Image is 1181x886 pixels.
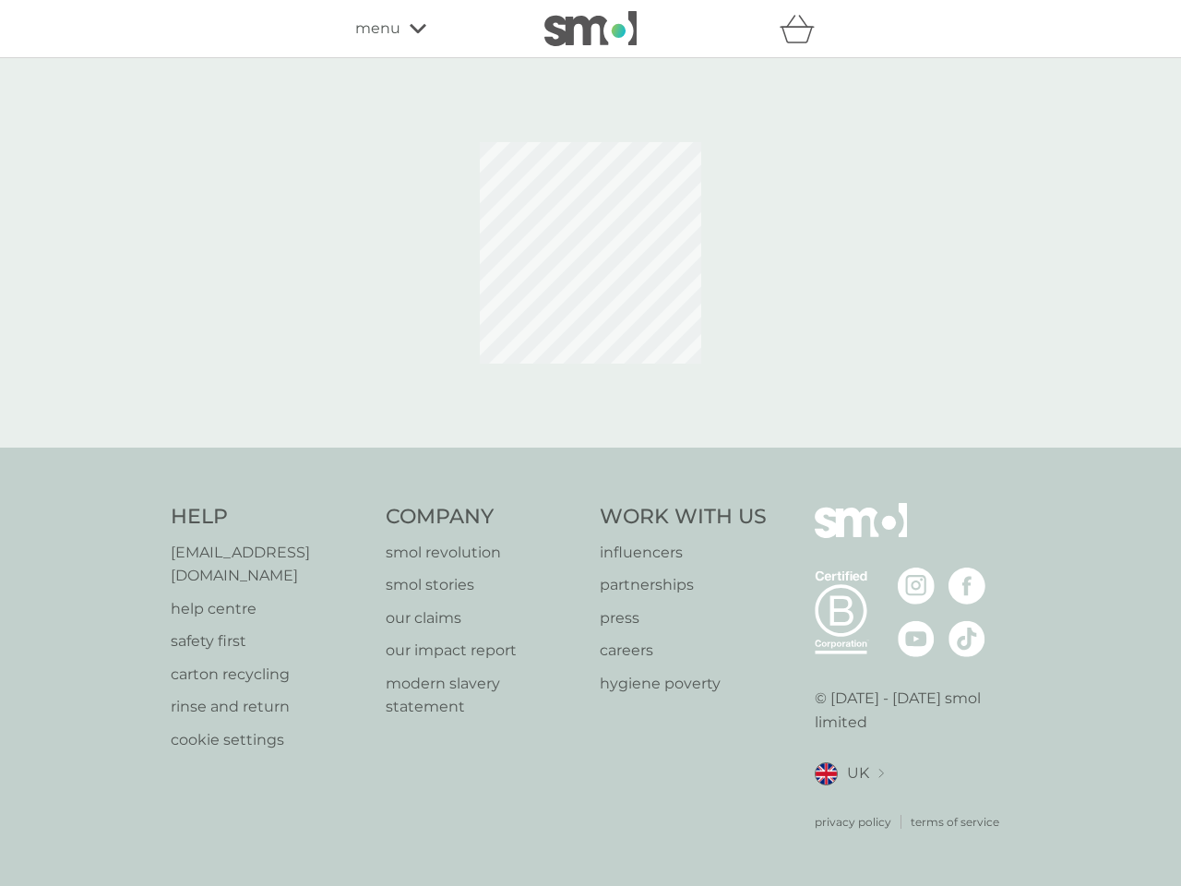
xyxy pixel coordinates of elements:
img: select a new location [878,769,884,779]
img: smol [815,503,907,566]
img: visit the smol Youtube page [898,620,935,657]
a: rinse and return [171,695,367,719]
span: UK [847,761,869,785]
h4: Help [171,503,367,532]
a: help centre [171,597,367,621]
a: privacy policy [815,813,891,831]
a: smol stories [386,573,582,597]
a: our impact report [386,639,582,663]
img: visit the smol Tiktok page [948,620,985,657]
a: influencers [600,541,767,565]
a: [EMAIL_ADDRESS][DOMAIN_NAME] [171,541,367,588]
a: terms of service [911,813,999,831]
h4: Work With Us [600,503,767,532]
h4: Company [386,503,582,532]
img: visit the smol Instagram page [898,568,935,605]
a: partnerships [600,573,767,597]
a: our claims [386,606,582,630]
a: modern slavery statement [386,672,582,719]
a: smol revolution [386,541,582,565]
img: smol [544,11,637,46]
img: visit the smol Facebook page [948,568,985,605]
a: cookie settings [171,728,367,752]
div: basket [780,10,826,47]
a: press [600,606,767,630]
p: © [DATE] - [DATE] smol limited [815,687,1011,734]
a: careers [600,639,767,663]
span: menu [355,17,400,41]
img: UK flag [815,762,838,785]
a: safety first [171,629,367,653]
a: hygiene poverty [600,672,767,696]
a: carton recycling [171,663,367,687]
